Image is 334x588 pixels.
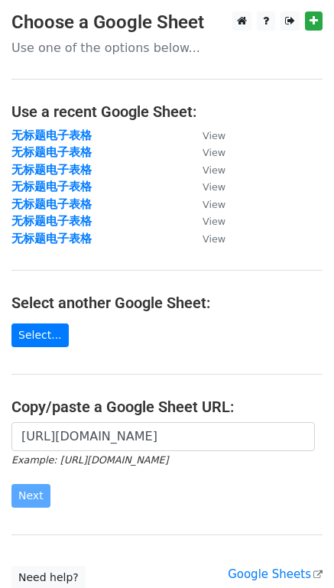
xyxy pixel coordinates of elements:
a: Google Sheets [228,567,323,581]
small: View [203,130,225,141]
a: View [187,145,225,159]
small: View [203,164,225,176]
small: View [203,233,225,245]
a: View [187,163,225,177]
small: View [203,216,225,227]
a: 无标题电子表格 [11,128,92,142]
small: Example: [URL][DOMAIN_NAME] [11,454,168,466]
h3: Choose a Google Sheet [11,11,323,34]
small: View [203,199,225,210]
small: View [203,181,225,193]
p: Use one of the options below... [11,40,323,56]
h4: Copy/paste a Google Sheet URL: [11,398,323,416]
a: 无标题电子表格 [11,214,92,228]
h4: Select another Google Sheet: [11,294,323,312]
a: Select... [11,323,69,347]
iframe: Chat Widget [258,515,334,588]
input: Next [11,484,50,508]
small: View [203,147,225,158]
a: View [187,232,225,245]
a: 无标题电子表格 [11,163,92,177]
a: 无标题电子表格 [11,180,92,193]
a: View [187,197,225,211]
a: 无标题电子表格 [11,145,92,159]
a: View [187,180,225,193]
input: Paste your Google Sheet URL here [11,422,315,451]
a: 无标题电子表格 [11,197,92,211]
a: 无标题电子表格 [11,232,92,245]
a: View [187,214,225,228]
a: View [187,128,225,142]
h4: Use a recent Google Sheet: [11,102,323,121]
